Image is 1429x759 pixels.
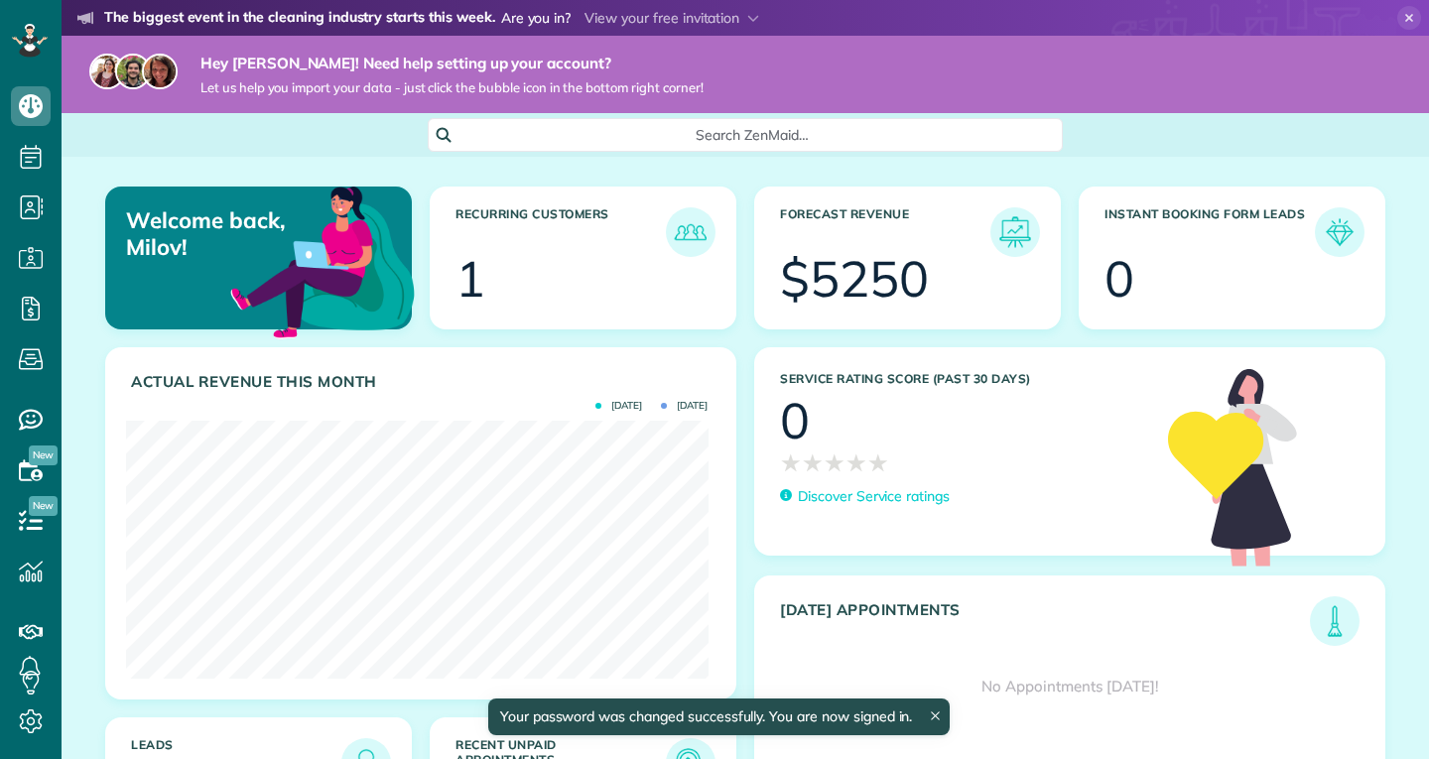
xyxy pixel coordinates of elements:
[142,54,178,89] img: michelle-19f622bdf1676172e81f8f8fba1fb50e276960ebfe0243fe18214015130c80e4.jpg
[780,486,950,507] a: Discover Service ratings
[1104,207,1315,257] h3: Instant Booking Form Leads
[867,445,889,480] span: ★
[104,8,495,30] strong: The biggest event in the cleaning industry starts this week.
[115,54,151,89] img: jorge-587dff0eeaa6aab1f244e6dc62b8924c3b6ad411094392a53c71c6c4a576187d.jpg
[661,401,708,411] span: [DATE]
[200,79,704,96] span: Let us help you import your data - just click the bubble icon in the bottom right corner!
[455,207,666,257] h3: Recurring Customers
[200,54,704,73] strong: Hey [PERSON_NAME]! Need help setting up your account?
[226,164,419,356] img: dashboard_welcome-42a62b7d889689a78055ac9021e634bf52bae3f8056760290aed330b23ab8690.png
[29,445,58,465] span: New
[671,212,711,252] img: icon_recurring_customers-cf858462ba22bcd05b5a5880d41d6543d210077de5bb9ebc9590e49fd87d84ed.png
[824,445,845,480] span: ★
[780,445,802,480] span: ★
[798,486,950,507] p: Discover Service ratings
[780,207,990,257] h3: Forecast Revenue
[595,401,642,411] span: [DATE]
[1315,601,1355,641] img: icon_todays_appointments-901f7ab196bb0bea1936b74009e4eb5ffbc2d2711fa7634e0d609ed5ef32b18b.png
[1320,212,1360,252] img: icon_form_leads-04211a6a04a5b2264e4ee56bc0799ec3eb69b7e499cbb523a139df1d13a81ae0.png
[780,254,929,304] div: $5250
[995,212,1035,252] img: icon_forecast_revenue-8c13a41c7ed35a8dcfafea3cbb826a0462acb37728057bba2d056411b612bbbe.png
[131,373,715,391] h3: Actual Revenue this month
[455,254,485,304] div: 1
[755,646,1384,727] div: No Appointments [DATE]!
[77,34,872,60] li: The world’s leading virtual event for cleaning business owners.
[845,445,867,480] span: ★
[29,496,58,516] span: New
[780,372,1148,386] h3: Service Rating score (past 30 days)
[126,207,312,260] p: Welcome back, Milov!
[1104,254,1134,304] div: 0
[89,54,125,89] img: maria-72a9807cf96188c08ef61303f053569d2e2a8a1cde33d635c8a3ac13582a053d.jpg
[780,396,810,445] div: 0
[780,601,1310,646] h3: [DATE] Appointments
[501,8,572,30] span: Are you in?
[802,445,824,480] span: ★
[488,698,951,735] div: Your password was changed successfully. You are now signed in.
